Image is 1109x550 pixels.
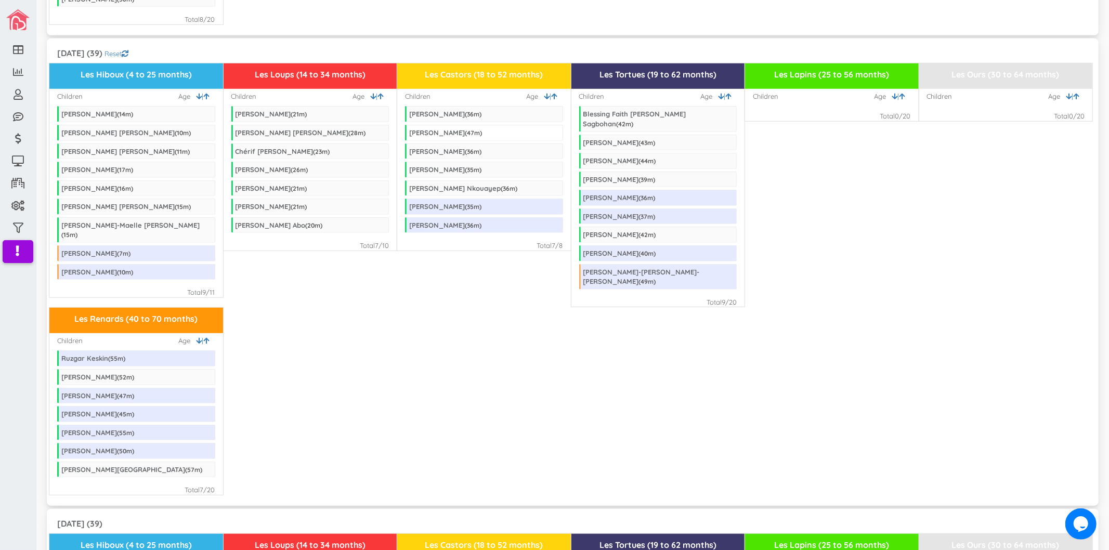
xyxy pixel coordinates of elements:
[409,147,481,155] div: [PERSON_NAME]
[641,194,648,202] span: 36
[639,176,656,184] span: ( m)
[639,194,656,202] span: ( m)
[117,268,133,276] span: ( m)
[117,185,133,192] span: ( m)
[231,91,257,101] div: Children
[353,91,370,101] span: Age
[583,212,656,220] div: [PERSON_NAME]
[409,165,481,174] div: [PERSON_NAME]
[880,111,911,121] div: Total /20
[293,185,299,192] span: 21
[316,148,322,155] span: 23
[409,110,481,118] div: [PERSON_NAME]
[401,70,567,80] h3: Les Castors (18 to 52 months)
[552,241,556,250] span: 7
[54,315,219,324] h3: Les Renards (40 to 70 months)
[119,429,126,437] span: 55
[722,298,725,306] span: 9
[61,465,202,474] div: [PERSON_NAME][GEOGRAPHIC_DATA]
[639,213,656,220] span: ( m)
[177,148,182,155] span: 11
[641,213,648,220] span: 37
[185,466,202,474] span: ( m)
[639,139,656,147] span: ( m)
[375,241,379,250] span: 7
[61,202,191,211] div: [PERSON_NAME] [PERSON_NAME]
[117,110,133,118] span: ( m)
[175,203,191,211] span: ( m)
[236,110,307,118] div: [PERSON_NAME]
[203,288,206,296] span: 9
[409,128,482,137] div: [PERSON_NAME]
[465,148,481,155] span: ( m)
[617,120,634,128] span: ( m)
[707,297,737,307] div: Total /20
[718,91,725,101] a: |
[503,185,510,192] span: 36
[465,129,482,137] span: ( m)
[467,203,474,211] span: 35
[370,91,377,101] a: |
[527,91,544,101] span: Age
[641,250,648,257] span: 40
[177,203,183,211] span: 15
[187,466,194,474] span: 57
[61,428,134,437] div: [PERSON_NAME]
[236,202,307,211] div: [PERSON_NAME]
[119,250,123,257] span: 7
[583,230,656,239] div: [PERSON_NAME]
[1054,111,1085,121] div: Total /20
[314,148,330,155] span: ( m)
[619,120,626,128] span: 42
[923,541,1089,550] h3: Les Ours (30 to 64 months)
[6,9,30,30] img: image
[923,70,1089,80] h3: Les Ours (30 to 64 months)
[700,91,718,101] span: Age
[117,373,134,381] span: ( m)
[117,392,134,400] span: ( m)
[465,166,481,174] span: ( m)
[291,166,308,174] span: ( m)
[236,147,330,155] div: Chérif [PERSON_NAME]
[117,410,134,418] span: ( m)
[349,129,366,137] span: ( m)
[293,203,299,211] span: 21
[467,148,474,155] span: 36
[306,221,323,229] span: ( m)
[200,15,204,23] span: 8
[1048,91,1066,101] span: Age
[61,165,133,174] div: [PERSON_NAME]
[61,373,134,381] div: [PERSON_NAME]
[108,355,125,362] span: ( m)
[61,268,133,276] div: [PERSON_NAME]
[641,139,648,147] span: 43
[228,541,393,550] h3: Les Loups (14 to 34 months)
[895,112,899,120] span: 0
[54,70,219,80] h3: Les Hiboux (4 to 25 months)
[583,175,656,184] div: [PERSON_NAME]
[110,355,118,362] span: 55
[117,429,134,437] span: ( m)
[117,250,131,257] span: ( m)
[57,336,83,346] div: Children
[117,447,134,455] span: ( m)
[119,373,126,381] span: 52
[61,184,133,192] div: [PERSON_NAME]
[641,176,648,184] span: 39
[57,91,83,101] div: Children
[119,110,125,118] span: 14
[119,185,125,192] span: 16
[293,110,299,118] span: 21
[576,70,741,80] h3: Les Tortues (19 to 62 months)
[405,91,430,101] div: Children
[236,128,366,137] div: [PERSON_NAME] [PERSON_NAME]
[61,391,134,400] div: [PERSON_NAME]
[409,202,481,211] div: [PERSON_NAME]
[61,410,134,418] div: [PERSON_NAME]
[179,91,197,101] span: Age
[409,184,517,192] div: [PERSON_NAME] Nkouayep
[179,336,197,346] span: Age
[1065,508,1099,540] iframe: chat widget
[749,70,915,80] h3: Les Lapins (25 to 56 months)
[185,15,215,24] div: Total /20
